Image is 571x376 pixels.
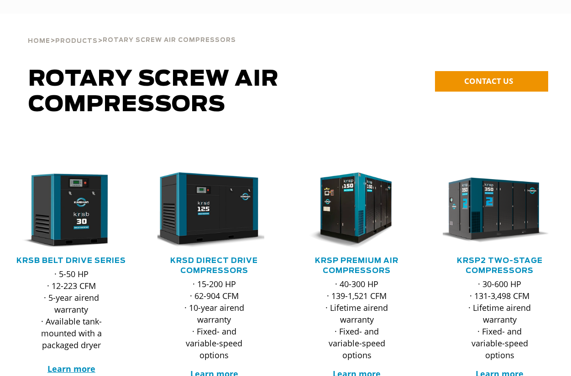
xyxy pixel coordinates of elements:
[28,14,236,48] div: > >
[435,71,548,92] a: CONTACT US
[55,36,98,45] a: Products
[55,38,98,44] span: Products
[8,172,121,249] img: krsb30
[457,257,543,274] a: KRSP2 Two-Stage Compressors
[436,172,550,249] img: krsp350
[300,172,414,249] div: krsp150
[293,172,407,249] img: krsp150
[157,172,271,249] div: krsd125
[151,172,264,249] img: krsd125
[28,68,279,116] span: Rotary Screw Air Compressors
[28,38,50,44] span: Home
[16,257,126,264] a: KRSB Belt Drive Series
[170,257,258,274] a: KRSD Direct Drive Compressors
[443,172,556,249] div: krsp350
[315,257,398,274] a: KRSP Premium Air Compressors
[176,278,253,361] p: · 15-200 HP · 62-904 CFM · 10-year airend warranty · Fixed- and variable-speed options
[103,37,236,43] span: Rotary Screw Air Compressors
[15,172,128,249] div: krsb30
[33,268,110,375] p: · 5-50 HP · 12-223 CFM · 5-year airend warranty · Available tank-mounted with a packaged dryer
[47,363,95,374] a: Learn more
[28,36,50,45] a: Home
[319,278,396,361] p: · 40-300 HP · 139-1,521 CFM · Lifetime airend warranty · Fixed- and variable-speed options
[461,278,538,361] p: · 30-600 HP · 131-3,498 CFM · Lifetime airend warranty · Fixed- and variable-speed options
[464,76,513,86] span: CONTACT US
